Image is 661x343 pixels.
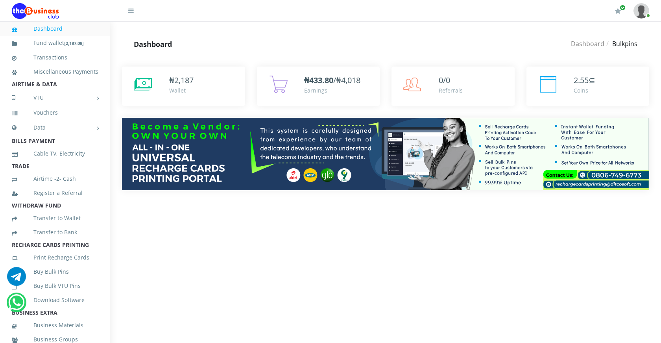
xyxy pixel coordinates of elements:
div: Wallet [169,86,194,95]
a: Airtime -2- Cash [12,170,98,188]
a: Buy Bulk VTU Pins [12,277,98,295]
a: Register a Referral [12,184,98,202]
a: Buy Bulk Pins [12,263,98,281]
b: 2,187.08 [66,40,82,46]
a: Data [12,118,98,137]
a: Download Software [12,291,98,309]
b: ₦433.80 [304,75,333,85]
a: ₦2,187 Wallet [122,67,245,106]
li: Bulkpins [604,39,637,48]
a: Cable TV, Electricity [12,145,98,163]
a: ₦433.80/₦4,018 Earnings [257,67,380,106]
i: Renew/Upgrade Subscription [615,8,621,14]
img: multitenant_rcp.png [122,118,649,190]
a: Print Recharge Cards [12,248,98,267]
div: ₦ [169,74,194,86]
a: Fund wallet[2,187.08] [12,34,98,52]
strong: Dashboard [134,39,172,49]
a: Chat for support [7,273,26,286]
a: Transactions [12,48,98,67]
a: Business Materials [12,316,98,334]
span: 2.55 [574,75,589,85]
a: Dashboard [571,39,604,48]
div: Earnings [304,86,360,95]
img: User [633,3,649,19]
a: Miscellaneous Payments [12,63,98,81]
div: ⊆ [574,74,595,86]
div: Referrals [439,86,463,95]
span: 0/0 [439,75,450,85]
a: Dashboard [12,20,98,38]
span: 2,187 [174,75,194,85]
span: Renew/Upgrade Subscription [620,5,626,11]
a: VTU [12,88,98,108]
a: Transfer to Bank [12,223,98,241]
a: Chat for support [8,299,24,312]
div: Coins [574,86,595,95]
a: Transfer to Wallet [12,209,98,227]
a: Vouchers [12,104,98,122]
img: Logo [12,3,59,19]
a: 0/0 Referrals [391,67,515,106]
small: [ ] [64,40,84,46]
span: /₦4,018 [304,75,360,85]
